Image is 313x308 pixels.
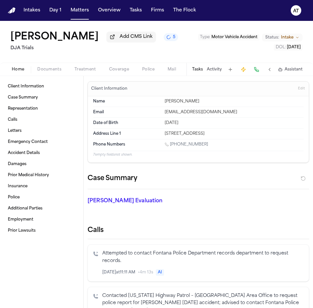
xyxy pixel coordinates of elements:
[10,44,178,52] h2: DJA Trials
[165,99,304,104] div: [PERSON_NAME]
[5,225,78,236] a: Prior Lawsuits
[5,103,78,114] a: Representation
[265,35,279,40] span: Status:
[171,5,199,16] button: The Flock
[5,148,78,158] a: Accident Details
[276,45,286,49] span: DOL :
[5,214,78,225] a: Employment
[5,192,78,203] a: Police
[239,65,248,74] button: Create Immediate Task
[156,269,164,276] span: AI
[287,45,301,49] span: [DATE]
[93,110,161,115] dt: Email
[93,131,161,136] dt: Address Line 1
[165,131,304,136] div: [STREET_ADDRESS]
[296,84,307,94] button: Edit
[93,142,125,147] span: Phone Numbers
[74,67,96,72] span: Treatment
[102,250,304,265] p: Attempted to contact Fontana Police Department records department to request records.
[21,5,43,16] button: Intakes
[138,270,153,275] span: • 4m 13s
[88,173,137,184] h2: Case Summary
[168,67,176,72] span: Mail
[192,67,203,72] button: Tasks
[37,67,61,72] span: Documents
[93,120,161,126] dt: Date of Birth
[200,35,210,39] span: Type :
[142,67,155,72] span: Police
[5,203,78,214] a: Additional Parties
[5,137,78,147] a: Emergency Contact
[211,35,257,39] span: Motor Vehicle Accident
[226,65,235,74] button: Add Task
[88,226,309,235] h2: Calls
[10,31,99,43] h1: [PERSON_NAME]
[252,65,261,74] button: Make a Call
[298,86,305,91] span: Edit
[281,35,293,40] span: Intake
[5,115,78,125] a: Calls
[165,142,208,147] a: Call 1 (909) 684-4251
[173,35,175,40] span: 5
[165,120,304,126] div: [DATE]
[93,152,304,157] p: 7 empty fields not shown.
[107,32,156,42] button: Add CMS Link
[8,8,16,14] img: Finch Logo
[93,99,161,104] dt: Name
[148,5,167,16] button: Firms
[68,5,91,16] button: Matters
[262,34,303,41] button: Change status from Intake
[5,170,78,180] a: Prior Medical History
[120,34,153,40] span: Add CMS Link
[5,81,78,92] a: Client Information
[102,270,135,275] span: [DATE] at 11:11 AM
[285,67,303,72] span: Assistant
[95,5,123,16] button: Overview
[5,159,78,169] a: Damages
[164,33,178,41] button: 5 active tasks
[8,8,16,14] a: Home
[5,92,78,103] a: Case Summary
[127,5,144,16] button: Tasks
[278,67,303,72] button: Assistant
[90,86,129,91] h3: Client Information
[274,44,303,51] button: Edit DOL: 2025-07-24
[88,197,309,205] p: [PERSON_NAME] Evaluation
[47,5,64,16] button: Day 1
[5,126,78,136] a: Letters
[109,67,129,72] span: Coverage
[207,67,222,72] button: Activity
[12,67,24,72] span: Home
[5,181,78,192] a: Insurance
[198,34,259,40] button: Edit Type: Motor Vehicle Accident
[165,110,304,115] div: [EMAIL_ADDRESS][DOMAIN_NAME]
[10,31,99,43] button: Edit matter name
